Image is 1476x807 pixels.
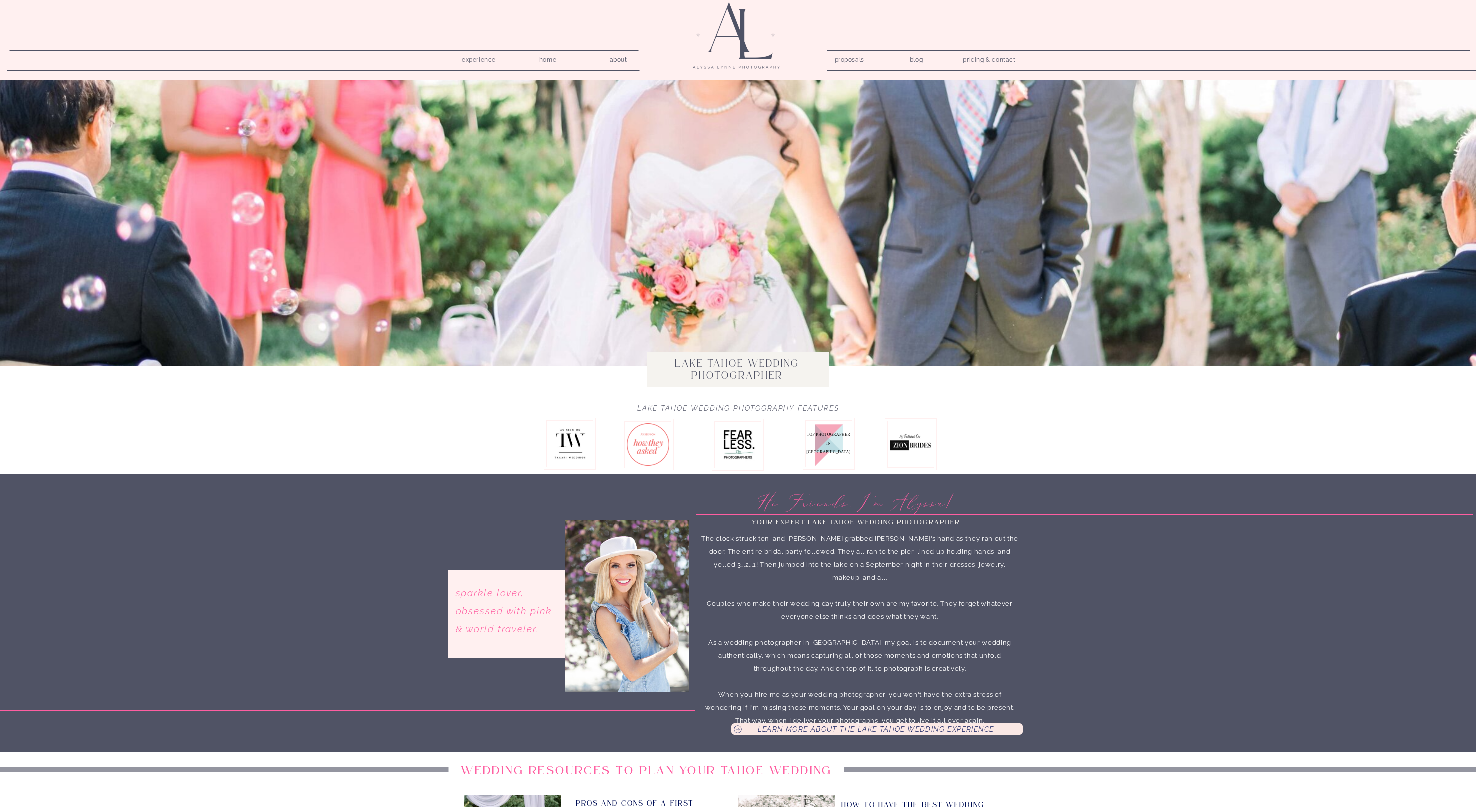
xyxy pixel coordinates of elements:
h3: your expert LAKE tahoe Wedding Photographer [707,519,1006,529]
p: hi friends, i'm alyssa! [714,492,999,509]
a: proposals [835,53,863,63]
a: pricing & contact [959,53,1020,67]
h2: Lake Tahoe Wedding Photography Features [618,404,859,417]
p: sparkle lover, obsessed with pink & world traveler. [456,584,594,649]
a: about [604,53,633,63]
h2: Wedding resources to plan your Tahoe Wedding [400,764,893,781]
a: learn more about The Lake Tahoe Wedding Experience [733,723,1019,737]
p: The clock struck ten, and [PERSON_NAME] grabbed [PERSON_NAME]'s hand as they ran out the door. Th... [701,532,1019,711]
a: home [534,53,562,63]
p: Top Photographer in [GEOGRAPHIC_DATA] [806,430,852,467]
a: blog [902,53,931,63]
h1: Lake Tahoe wedding photographer [648,358,826,381]
a: experience [455,53,503,63]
